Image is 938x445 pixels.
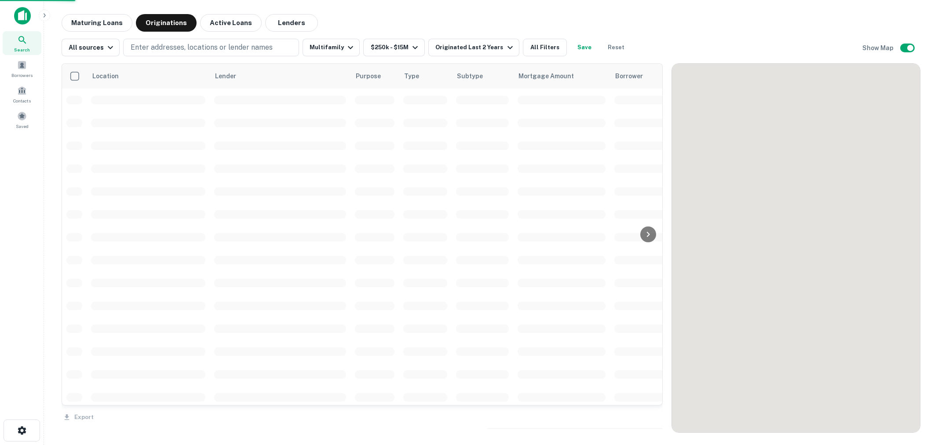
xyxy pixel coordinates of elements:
span: Saved [16,123,29,130]
button: Maturing Loans [62,14,132,32]
button: Active Loans [200,14,262,32]
button: Save your search to get updates of matches that match your search criteria. [570,39,599,56]
button: Enter addresses, locations or lender names [123,39,299,56]
a: Borrowers [3,57,41,80]
a: Contacts [3,82,41,106]
button: All Filters [523,39,567,56]
button: All sources [62,39,120,56]
button: Lenders [265,14,318,32]
h6: Show Map [862,43,895,53]
img: capitalize-icon.png [14,7,31,25]
p: Enter addresses, locations or lender names [131,42,273,53]
span: Lender [215,71,236,81]
button: Originated Last 2 Years [428,39,519,56]
button: Multifamily [303,39,360,56]
div: 0 0 [672,64,920,432]
span: Contacts [13,97,31,104]
span: Borrower [615,71,643,81]
span: Mortgage Amount [518,71,585,81]
th: Type [399,64,452,88]
iframe: Chat Widget [894,375,938,417]
span: Type [404,71,419,81]
th: Purpose [350,64,399,88]
button: Originations [136,14,197,32]
span: Location [92,71,130,81]
span: Subtype [457,71,483,81]
button: $250k - $15M [363,39,425,56]
th: Mortgage Amount [513,64,610,88]
th: Borrower [610,64,707,88]
span: Purpose [356,71,392,81]
span: Borrowers [11,72,33,79]
div: Originated Last 2 Years [435,42,515,53]
th: Subtype [452,64,513,88]
th: Location [87,64,210,88]
a: Search [3,31,41,55]
span: Search [14,46,30,53]
a: Saved [3,108,41,131]
button: Reset [602,39,630,56]
th: Lender [210,64,350,88]
div: All sources [69,42,116,53]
